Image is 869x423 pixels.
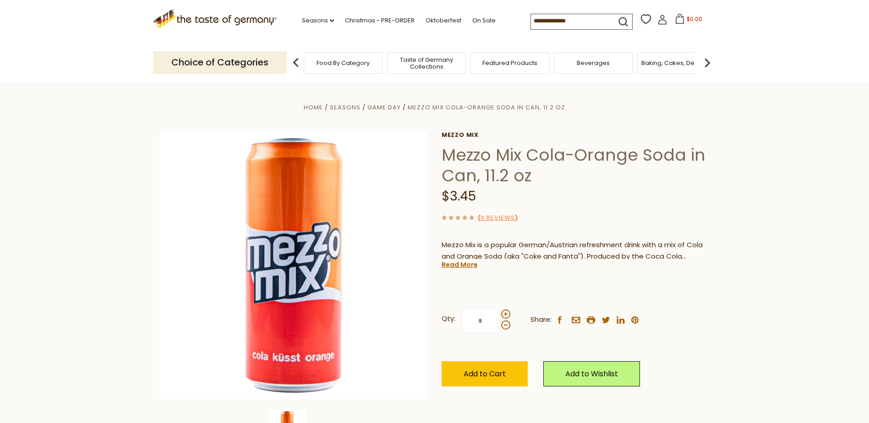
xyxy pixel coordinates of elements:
[367,103,401,112] a: Game Day
[687,15,702,23] span: $0.00
[478,213,518,222] span: ( )
[330,103,361,112] a: Seasons
[464,369,506,379] span: Add to Cart
[472,16,496,26] a: On Sale
[442,145,710,186] h1: Mezzo Mix Cola-Orange Soda in Can, 11.2 oz
[669,14,708,27] button: $0.00
[442,187,476,205] span: $3.45
[442,239,710,262] p: Mezzo Mix is a popular German/Austrian refreshment drink with a mix of Cola and Orange Soda (aka ...
[530,314,552,325] span: Share:
[408,103,565,112] a: Mezzo Mix Cola-Orange Soda in Can, 11.2 oz
[302,16,334,26] a: Seasons
[287,54,305,72] img: previous arrow
[442,361,528,386] button: Add to Cart
[442,313,455,325] strong: Qty:
[482,60,537,66] a: Featured Products
[481,213,515,223] a: 0 Reviews
[153,51,287,74] p: Choice of Categories
[442,131,710,139] a: Mezzo Mix
[641,60,712,66] a: Baking, Cakes, Desserts
[698,54,716,72] img: next arrow
[304,103,323,112] a: Home
[442,260,478,269] a: Read More
[160,131,428,399] img: Mezzo Mix Cola-Orange Soda in Can, 11.2 oz
[390,56,463,70] a: Taste of Germany Collections
[577,60,610,66] a: Beverages
[426,16,461,26] a: Oktoberfest
[462,308,499,333] input: Qty:
[345,16,415,26] a: Christmas - PRE-ORDER
[543,361,640,386] a: Add to Wishlist
[317,60,370,66] a: Food By Category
